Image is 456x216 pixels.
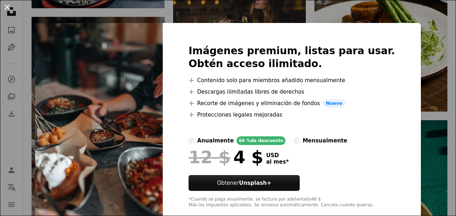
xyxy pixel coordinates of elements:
[189,88,395,96] li: Descargas ilimitadas libres de derechos
[323,99,345,108] span: Nuevo
[189,148,263,166] div: 4 $
[237,136,285,145] div: 66 % de descuento
[189,197,395,208] div: *Cuando se paga anualmente, se factura por adelantado 48 $ Más los impuestos aplicables. Se renue...
[266,152,289,159] span: USD
[294,138,300,144] input: mensualmente
[197,136,234,145] div: anualmente
[189,111,395,119] li: Protecciones legales mejoradas
[189,138,194,144] input: anualmente66 %de descuento
[189,99,395,108] li: Recorte de imágenes y eliminación de fondos
[189,148,231,166] span: 12 $
[303,136,347,145] div: mensualmente
[189,76,395,85] li: Contenido solo para miembros añadido mensualmente
[189,44,395,70] h2: Imágenes premium, listas para usar. Obtén acceso ilimitado.
[266,159,289,165] span: al mes *
[239,180,271,186] strong: Unsplash+
[189,175,300,191] button: ObtenerUnsplash+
